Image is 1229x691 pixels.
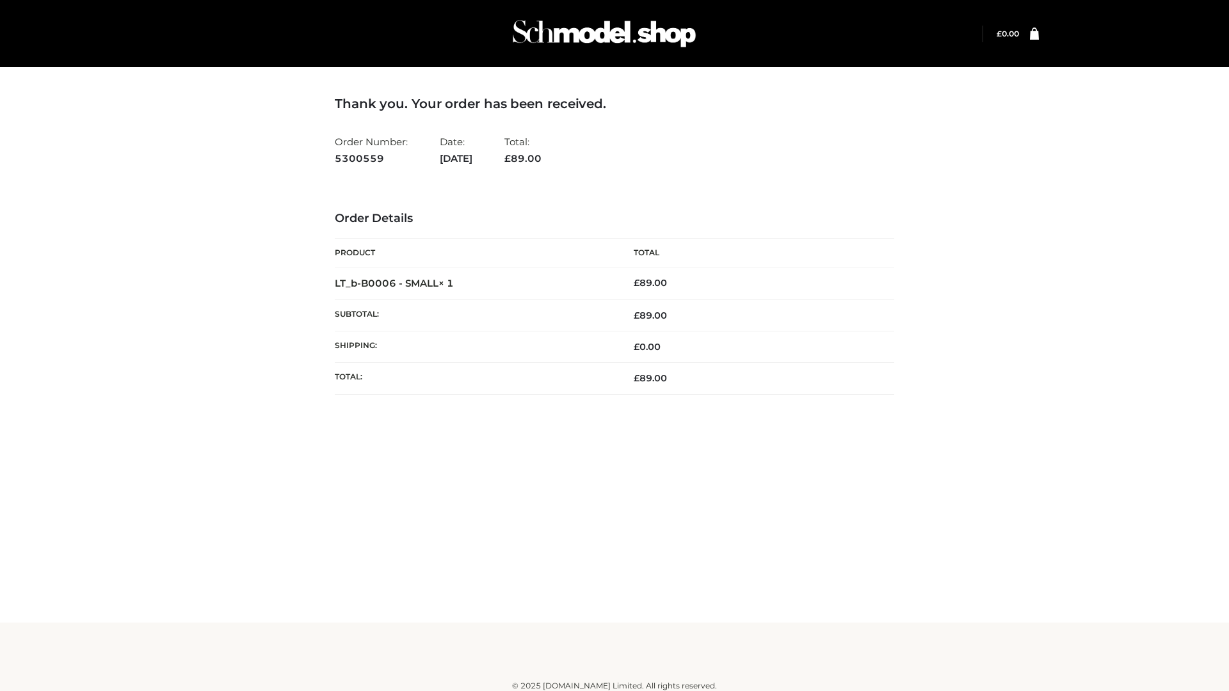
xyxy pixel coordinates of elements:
th: Total: [335,363,614,394]
th: Shipping: [335,331,614,363]
span: £ [634,372,639,384]
li: Order Number: [335,131,408,170]
strong: × 1 [438,277,454,289]
span: £ [997,29,1002,38]
th: Product [335,239,614,267]
span: 89.00 [634,310,667,321]
a: £0.00 [997,29,1019,38]
strong: LT_b-B0006 - SMALL [335,277,454,289]
img: Schmodel Admin 964 [508,8,700,59]
span: 89.00 [504,152,542,164]
span: £ [504,152,511,164]
strong: [DATE] [440,150,472,167]
span: 89.00 [634,372,667,384]
h3: Order Details [335,212,894,226]
span: £ [634,277,639,289]
li: Date: [440,131,472,170]
bdi: 89.00 [634,277,667,289]
h3: Thank you. Your order has been received. [335,96,894,111]
th: Subtotal: [335,299,614,331]
span: £ [634,341,639,353]
th: Total [614,239,894,267]
bdi: 0.00 [634,341,661,353]
li: Total: [504,131,542,170]
bdi: 0.00 [997,29,1019,38]
strong: 5300559 [335,150,408,167]
span: £ [634,310,639,321]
